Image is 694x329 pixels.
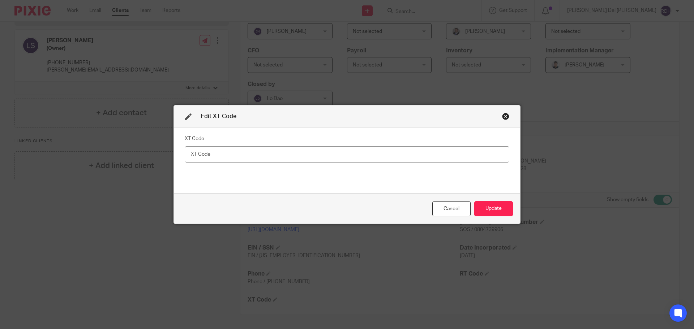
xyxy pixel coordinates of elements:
[201,113,236,119] span: Edit XT Code
[185,135,204,142] label: XT Code
[432,201,471,217] div: Close this dialog window
[185,146,509,163] input: XT Code
[502,113,509,120] div: Close this dialog window
[474,201,513,217] button: Update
